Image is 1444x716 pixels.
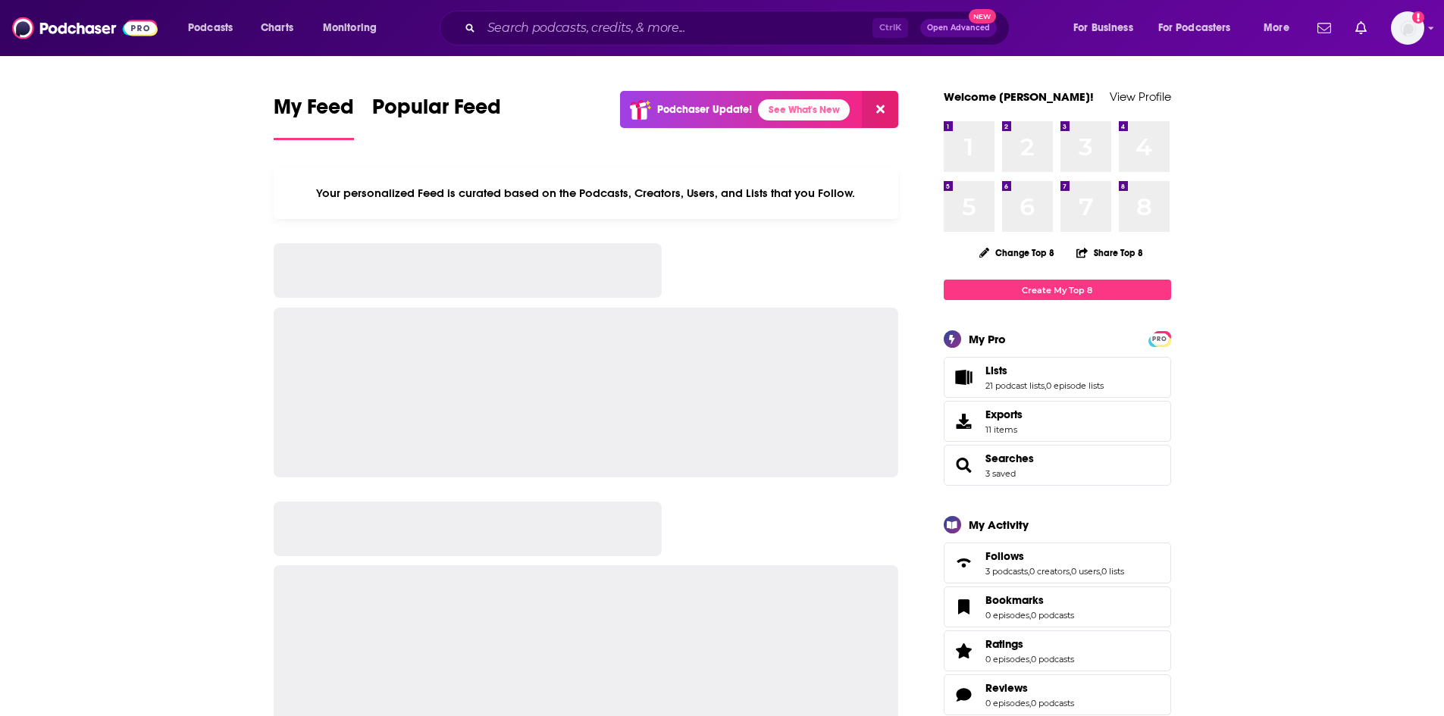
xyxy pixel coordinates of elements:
[1029,654,1031,664] span: ,
[985,452,1034,465] a: Searches
[657,103,752,116] p: Podchaser Update!
[1391,11,1424,45] img: User Profile
[949,411,979,432] span: Exports
[944,280,1171,300] a: Create My Top 8
[944,357,1171,398] span: Lists
[312,16,396,40] button: open menu
[944,674,1171,715] span: Reviews
[1311,15,1337,41] a: Show notifications dropdown
[985,408,1023,421] span: Exports
[949,552,979,574] a: Follows
[1391,11,1424,45] button: Show profile menu
[1148,16,1253,40] button: open menu
[1031,654,1074,664] a: 0 podcasts
[985,549,1024,563] span: Follows
[920,19,997,37] button: Open AdvancedNew
[949,684,979,705] a: Reviews
[1031,698,1074,708] a: 0 podcasts
[985,380,1045,391] a: 21 podcast lists
[1070,566,1071,577] span: ,
[985,593,1044,607] span: Bookmarks
[372,94,501,129] span: Popular Feed
[481,16,872,40] input: Search podcasts, credits, & more...
[1158,17,1231,39] span: For Podcasters
[985,681,1028,695] span: Reviews
[274,94,354,140] a: My Feed
[188,17,233,39] span: Podcasts
[949,596,979,618] a: Bookmarks
[872,18,908,38] span: Ctrl K
[949,367,979,388] a: Lists
[985,610,1029,621] a: 0 episodes
[969,9,996,23] span: New
[1264,17,1289,39] span: More
[985,698,1029,708] a: 0 episodes
[1029,698,1031,708] span: ,
[1028,566,1029,577] span: ,
[323,17,377,39] span: Monitoring
[1073,17,1133,39] span: For Business
[1063,16,1152,40] button: open menu
[985,637,1074,651] a: Ratings
[372,94,501,140] a: Popular Feed
[1031,610,1074,621] a: 0 podcasts
[927,24,990,32] span: Open Advanced
[251,16,302,40] a: Charts
[1100,566,1101,577] span: ,
[1076,238,1144,267] button: Share Top 8
[985,681,1074,695] a: Reviews
[949,640,979,661] a: Ratings
[1029,610,1031,621] span: ,
[1110,89,1171,104] a: View Profile
[985,637,1023,651] span: Ratings
[1101,566,1124,577] a: 0 lists
[944,89,1094,104] a: Welcome [PERSON_NAME]!
[1349,15,1373,41] a: Show notifications dropdown
[1071,566,1100,577] a: 0 users
[985,593,1074,607] a: Bookmarks
[949,455,979,476] a: Searches
[969,517,1029,532] div: My Activity
[944,586,1171,627] span: Bookmarks
[985,468,1016,479] a: 3 saved
[177,16,252,40] button: open menu
[985,654,1029,664] a: 0 episodes
[985,364,1007,377] span: Lists
[758,99,850,120] a: See What's New
[944,445,1171,486] span: Searches
[1029,566,1070,577] a: 0 creators
[1391,11,1424,45] span: Logged in as megcassidy
[969,332,1006,346] div: My Pro
[1412,11,1424,23] svg: Add a profile image
[1046,380,1104,391] a: 0 episode lists
[1045,380,1046,391] span: ,
[1253,16,1308,40] button: open menu
[1151,333,1169,344] a: PRO
[274,167,899,219] div: Your personalized Feed is curated based on the Podcasts, Creators, Users, and Lists that you Follow.
[261,17,293,39] span: Charts
[274,94,354,129] span: My Feed
[12,14,158,42] img: Podchaser - Follow, Share and Rate Podcasts
[985,566,1028,577] a: 3 podcasts
[985,364,1104,377] a: Lists
[985,549,1124,563] a: Follows
[1151,333,1169,345] span: PRO
[454,11,1024,45] div: Search podcasts, credits, & more...
[944,630,1171,671] span: Ratings
[985,424,1023,435] span: 11 items
[944,542,1171,583] span: Follows
[970,243,1064,262] button: Change Top 8
[944,401,1171,442] a: Exports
